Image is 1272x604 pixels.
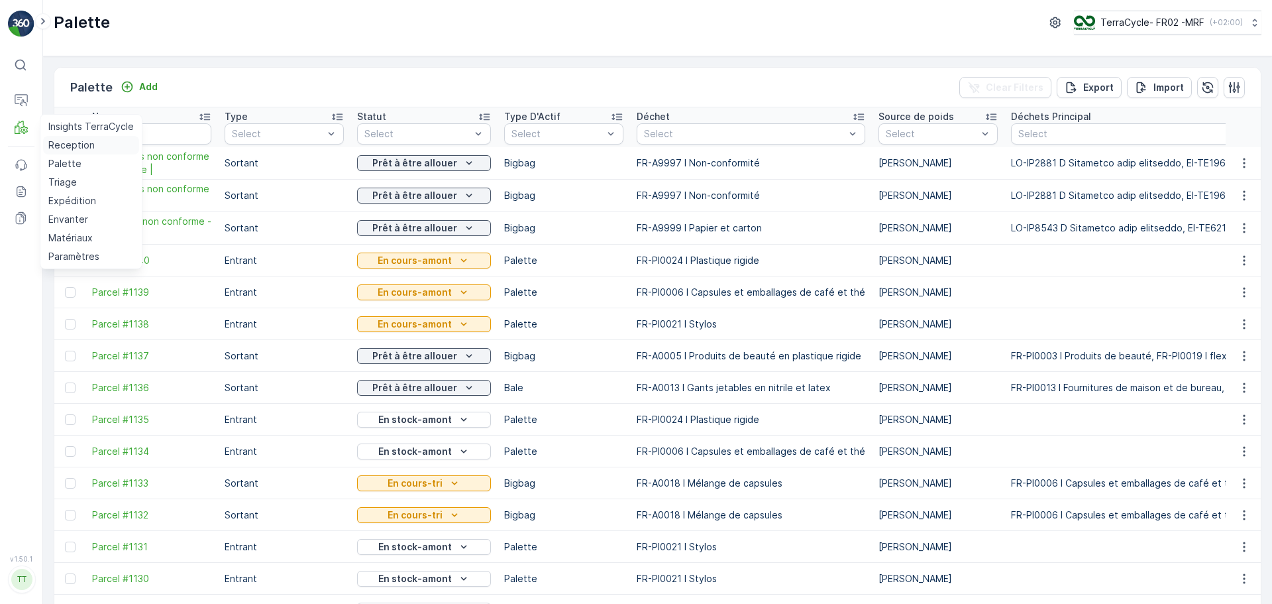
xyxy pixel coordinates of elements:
button: Clear Filters [959,77,1051,98]
button: En cours-amont [357,253,491,269]
p: Select [232,127,323,141]
p: Nom [92,110,113,123]
p: Palette [504,572,623,585]
span: Parcel #1131 [92,540,211,554]
button: TerraCycle- FR02 -MRF(+02:00) [1074,11,1261,34]
p: Entrant [225,572,344,585]
p: [PERSON_NAME] [878,540,998,554]
div: Toggle Row Selected [65,574,76,584]
p: Clear Filters [986,81,1043,94]
p: Entrant [225,413,344,426]
p: Bigbag [504,156,623,170]
p: Palette [504,254,623,267]
a: Parcel #1134 [92,445,211,458]
a: CB broyees non conforme plastique [92,182,211,209]
p: [PERSON_NAME] [878,221,998,235]
a: Parcel #1139 [92,286,211,299]
button: Prêt à être allouer [357,188,491,204]
p: FR-PI0021 I Stylos [637,318,865,331]
a: Parcel #1140 [92,254,211,267]
p: Bale [504,381,623,394]
p: Sortant [225,221,344,235]
p: Entrant [225,318,344,331]
p: Bigbag [504,509,623,522]
a: Parcel #1137 [92,349,211,363]
p: En cours-tri [388,477,443,490]
p: Source de poids [878,110,954,123]
a: Parcel #1138 [92,318,211,331]
p: Palette [70,78,113,97]
a: Parcel #1130 [92,572,211,585]
span: Parcel #1132 [92,509,211,522]
p: Sortant [225,349,344,363]
p: [PERSON_NAME] [878,477,998,490]
p: Bigbag [504,349,623,363]
p: [PERSON_NAME] [878,156,998,170]
p: En cours-amont [378,286,452,299]
p: Sortant [225,381,344,394]
button: Prêt à être allouer [357,348,491,364]
p: Entrant [225,445,344,458]
button: En stock-amont [357,444,491,459]
p: Select [644,127,845,141]
p: [PERSON_NAME] [878,189,998,202]
p: Prêt à être allouer [372,349,457,363]
div: Toggle Row Selected [65,446,76,457]
p: [PERSON_NAME] [878,318,998,331]
button: Import [1127,77,1192,98]
p: FR-A0005 I Produits de beauté en plastique rigide [637,349,865,363]
button: En stock-amont [357,412,491,428]
p: Entrant [225,286,344,299]
div: Toggle Row Selected [65,510,76,520]
img: terracycle.png [1074,15,1095,30]
div: Toggle Row Selected [65,542,76,552]
p: FR-A0018 I Mélange de capsules [637,509,865,522]
p: FR-A0013 I Gants jetables en nitrile et latex [637,381,865,394]
button: En cours-amont [357,284,491,300]
p: Type D'Actif [504,110,560,123]
p: En stock-amont [378,572,452,585]
button: En cours-amont [357,316,491,332]
p: Bigbag [504,477,623,490]
p: Statut [357,110,386,123]
p: Palette [504,413,623,426]
div: Toggle Row Selected [65,414,76,425]
p: En cours-amont [378,318,452,331]
button: Prêt à être allouer [357,155,491,171]
button: Prêt à être allouer [357,220,491,236]
p: TerraCycle- FR02 -MRF [1100,16,1204,29]
p: Palette [504,286,623,299]
p: Add [139,80,158,93]
a: Parcel #1133 [92,477,211,490]
p: FR-PI0021 I Stylos [637,572,865,585]
p: Prêt à être allouer [372,221,457,235]
a: Parcel #1135 [92,413,211,426]
div: TT [11,569,32,590]
p: Import [1153,81,1184,94]
div: Toggle Row Selected [65,287,76,298]
p: [PERSON_NAME] [878,254,998,267]
p: Palette [504,540,623,554]
p: Palette [504,318,623,331]
p: Entrant [225,254,344,267]
p: [PERSON_NAME] [878,349,998,363]
button: En cours-tri [357,507,491,523]
div: Toggle Row Selected [65,478,76,489]
p: En stock-amont [378,540,452,554]
p: FR-PI0021 I Stylos [637,540,865,554]
p: FR-A9997 I Non-conformité [637,156,865,170]
button: En cours-tri [357,475,491,491]
p: Sortant [225,509,344,522]
p: Sortant [225,477,344,490]
span: CB broyee non conforme - papier [92,215,211,241]
p: ( +02:00 ) [1210,17,1243,28]
span: v 1.50.1 [8,555,34,563]
p: [PERSON_NAME] [878,572,998,585]
p: Select [364,127,470,141]
p: FR-PI0024 I Plastique rigide [637,254,865,267]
